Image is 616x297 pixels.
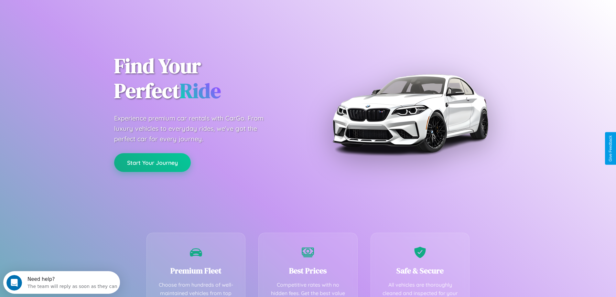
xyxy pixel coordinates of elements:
div: Need help? [24,5,114,11]
div: The team will reply as soon as they can [24,11,114,17]
iframe: Intercom live chat [6,275,22,291]
h1: Find Your Perfect [114,54,298,103]
iframe: Intercom live chat discovery launcher [3,271,120,294]
h3: Safe & Secure [381,265,460,276]
div: Open Intercom Messenger [3,3,120,20]
span: Ride [180,77,221,105]
h3: Best Prices [268,265,348,276]
h3: Premium Fleet [157,265,236,276]
p: Experience premium car rentals with CarGo. From luxury vehicles to everyday rides, we've got the ... [114,113,276,144]
div: Give Feedback [608,135,613,162]
button: Start Your Journey [114,153,191,172]
img: Premium BMW car rental vehicle [329,32,491,194]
